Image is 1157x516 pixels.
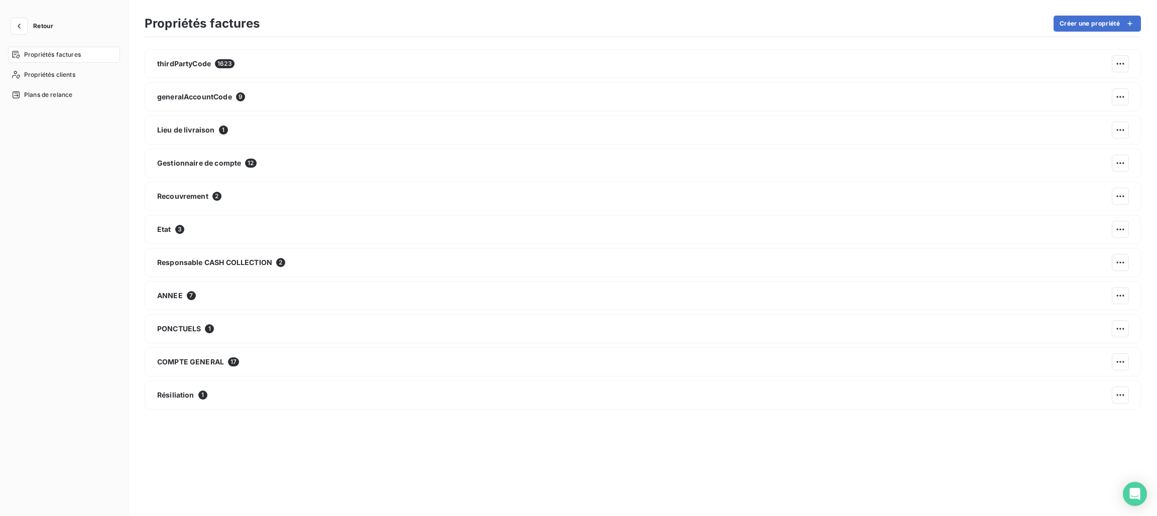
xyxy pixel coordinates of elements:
span: 1623 [215,59,235,68]
span: ANNEE [157,291,183,301]
span: Propriétés clients [24,70,75,79]
a: Plans de relance [8,87,120,103]
span: generalAccountCode [157,92,232,102]
h3: Propriétés factures [145,15,260,33]
span: Propriétés factures [24,50,81,59]
a: Propriétés clients [8,67,120,83]
span: COMPTE GENERAL [157,357,224,367]
span: Etat [157,224,171,234]
button: Créer une propriété [1054,16,1141,32]
span: Retour [33,23,53,29]
span: 12 [245,159,256,168]
span: 2 [212,192,221,201]
button: Retour [8,18,61,34]
span: Gestionnaire de compte [157,158,241,168]
span: 1 [219,125,228,135]
span: PONCTUELS [157,324,201,334]
span: Plans de relance [24,90,72,99]
span: 1 [198,391,207,400]
span: Recouvrement [157,191,208,201]
span: Lieu de livraison [157,125,215,135]
span: 2 [276,258,285,267]
span: 1 [205,324,214,333]
span: 3 [175,225,184,234]
span: 17 [228,357,239,366]
span: 9 [236,92,245,101]
span: thirdPartyCode [157,59,211,69]
a: Propriétés factures [8,47,120,63]
div: Open Intercom Messenger [1123,482,1147,506]
span: Responsable CASH COLLECTION [157,257,272,268]
span: Résiliation [157,390,194,400]
span: 7 [187,291,196,300]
